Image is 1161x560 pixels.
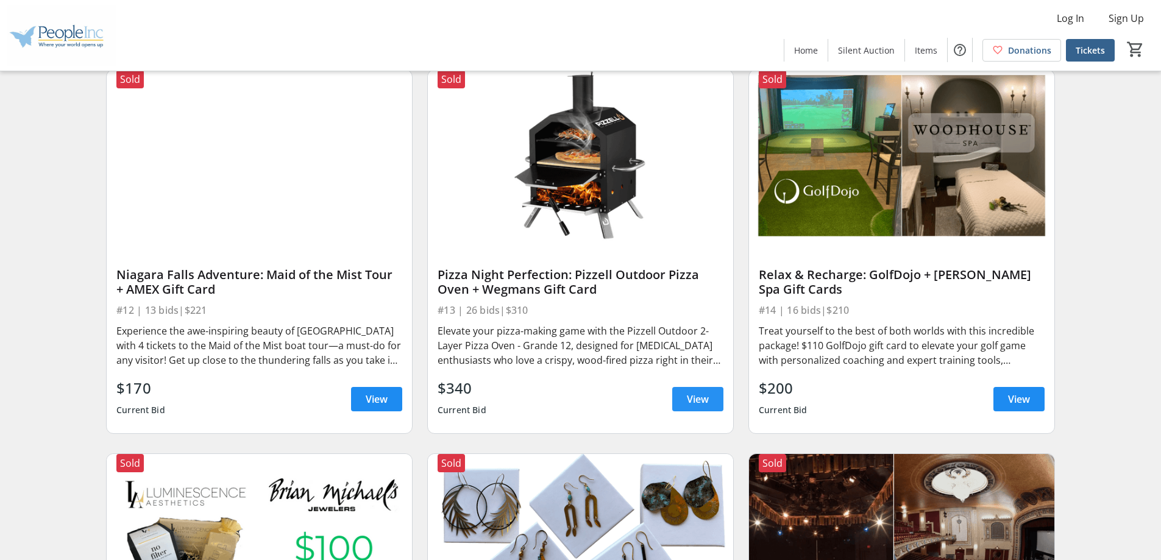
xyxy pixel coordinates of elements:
button: Log In [1047,9,1094,28]
img: People Inc.'s Logo [7,5,116,66]
div: #14 | 16 bids | $210 [759,302,1045,319]
span: Tickets [1076,44,1105,57]
div: Sold [116,70,144,88]
div: #13 | 26 bids | $310 [438,302,723,319]
button: Help [948,38,972,62]
div: Current Bid [759,399,808,421]
div: Current Bid [438,399,486,421]
button: Cart [1124,38,1146,60]
span: View [1008,392,1030,406]
div: Experience the awe-inspiring beauty of [GEOGRAPHIC_DATA] with 4 tickets to the Maid of the Mist b... [116,324,402,367]
div: Sold [116,454,144,472]
div: $170 [116,377,165,399]
span: Items [915,44,937,57]
a: Donations [982,39,1061,62]
div: Sold [438,70,465,88]
div: $340 [438,377,486,399]
div: Treat yourself to the best of both worlds with this incredible package! $110 GolfDojo gift card t... [759,324,1045,367]
a: View [351,387,402,411]
span: Silent Auction [838,44,895,57]
div: Sold [759,454,786,472]
img: Pizza Night Perfection: Pizzell Outdoor Pizza Oven + Wegmans Gift Card [428,70,733,242]
a: View [993,387,1045,411]
div: Sold [759,70,786,88]
button: Sign Up [1099,9,1154,28]
div: $200 [759,377,808,399]
div: Sold [438,454,465,472]
span: Log In [1057,11,1084,26]
div: Relax & Recharge: GolfDojo + [PERSON_NAME] Spa Gift Cards [759,268,1045,297]
div: Elevate your pizza-making game with the Pizzell Outdoor 2-Layer Pizza Oven - Grande 12, designed ... [438,324,723,367]
a: Home [784,39,828,62]
span: Donations [1008,44,1051,57]
span: Home [794,44,818,57]
a: View [672,387,723,411]
span: Sign Up [1109,11,1144,26]
img: Relax & Recharge: GolfDojo + Woodhouse Spa Gift Cards [749,70,1054,242]
span: View [366,392,388,406]
a: Silent Auction [828,39,904,62]
img: Niagara Falls Adventure: Maid of the Mist Tour + AMEX Gift Card [107,70,412,242]
div: Niagara Falls Adventure: Maid of the Mist Tour + AMEX Gift Card [116,268,402,297]
div: Pizza Night Perfection: Pizzell Outdoor Pizza Oven + Wegmans Gift Card [438,268,723,297]
a: Tickets [1066,39,1115,62]
div: #12 | 13 bids | $221 [116,302,402,319]
a: Items [905,39,947,62]
div: Current Bid [116,399,165,421]
span: View [687,392,709,406]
